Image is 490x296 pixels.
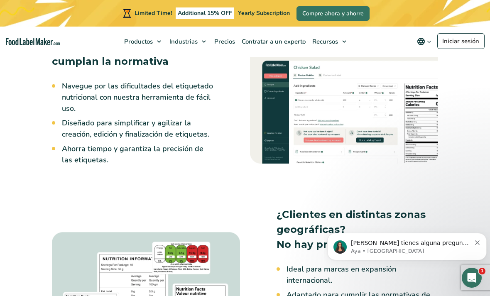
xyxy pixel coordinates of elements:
iframe: Intercom notifications mensaje [324,215,490,274]
a: Recursos [308,27,350,56]
li: Diseñado para simplificar y agilizar la creación, edición y finalización de etiquetas. [62,117,213,140]
span: Limited Time! [135,9,172,17]
span: Additional 15% OFF [176,7,234,19]
span: Industrias [167,37,198,46]
span: Contratar a un experto [239,37,306,46]
iframe: Intercom live chat [462,268,482,288]
span: 1 [479,268,485,274]
a: Industrias [165,27,210,56]
li: Ahorra tiempo y garantiza la precisión de las etiquetas. [62,143,213,166]
a: Contratar a un experto [238,27,308,56]
span: Productos [122,37,154,46]
li: Navegue por las dificultades del etiquetado nutricional con nuestra herramienta de fácil uso. [62,81,213,114]
a: Iniciar sesión [437,33,485,49]
a: Precios [210,27,238,56]
span: Precios [212,37,236,46]
span: Yearly Subscription [238,9,290,17]
span: Recursos [310,37,339,46]
a: Productos [120,27,165,56]
img: Captura de pantalla del generador de recetas de Food Label Maker [250,38,438,164]
h3: ¿Clientes en distintas zonas geográficas? No hay problema [277,207,438,252]
li: Ideal para marcas en expansión internacional. [287,264,438,286]
a: Compre ahora y ahorre [296,6,370,21]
